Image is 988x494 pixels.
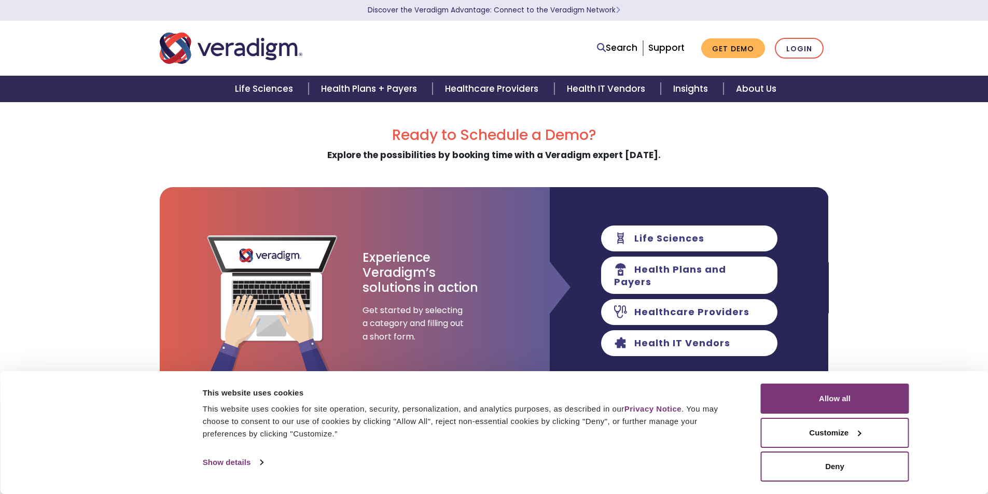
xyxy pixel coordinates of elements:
[160,31,302,65] img: Veradigm logo
[723,76,789,102] a: About Us
[661,76,723,102] a: Insights
[222,76,309,102] a: Life Sciences
[624,404,681,413] a: Privacy Notice
[368,5,620,15] a: Discover the Veradigm Advantage: Connect to the Veradigm NetworkLearn More
[701,38,765,59] a: Get Demo
[203,387,737,399] div: This website uses cookies
[648,41,685,54] a: Support
[761,451,909,482] button: Deny
[616,5,620,15] span: Learn More
[554,76,661,102] a: Health IT Vendors
[363,304,466,344] span: Get started by selecting a category and filling out a short form.
[203,455,263,470] a: Show details
[761,384,909,414] button: Allow all
[160,126,829,144] h2: Ready to Schedule a Demo?
[203,403,737,440] div: This website uses cookies for site operation, security, personalization, and analytics purposes, ...
[309,76,433,102] a: Health Plans + Payers
[433,76,554,102] a: Healthcare Providers
[761,418,909,448] button: Customize
[363,250,479,295] h3: Experience Veradigm’s solutions in action
[597,41,637,55] a: Search
[775,38,824,59] a: Login
[327,149,661,161] strong: Explore the possibilities by booking time with a Veradigm expert [DATE].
